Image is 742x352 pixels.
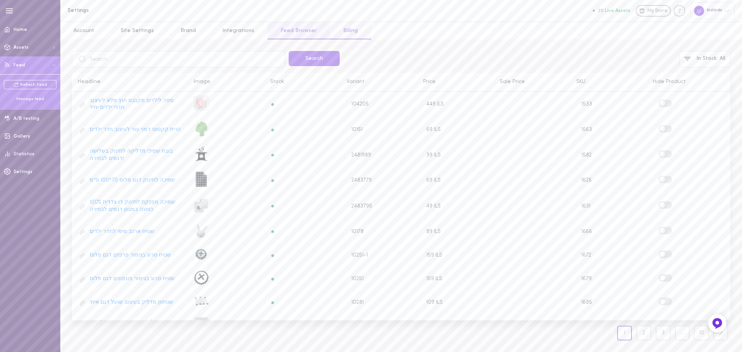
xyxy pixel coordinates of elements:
[570,78,647,85] div: SKU
[634,326,654,340] a: 2
[426,229,441,235] span: 89 ILS
[14,134,30,139] span: Gallery
[417,78,494,85] div: Price
[167,22,209,39] a: Brand
[264,78,341,85] div: Stock
[426,152,441,158] span: 39 ILS
[426,252,442,258] span: 159 ILS
[426,127,441,133] span: 69 ILS
[581,299,592,305] span: 1685
[90,275,175,282] a: שטיח סרוג בגימור פונפונים דגם פלוס
[426,177,441,183] span: 69 ILS
[581,276,592,282] span: 1679
[90,97,182,111] a: ספה לילדים מקנבס ועץ מלא לעיצוב חדרי ילדים יחיד
[289,51,340,66] button: Search
[656,326,671,340] a: 3
[494,78,570,85] div: Sale Price
[647,78,723,85] div: Hide Product
[593,8,636,14] a: 20 Live Assets
[679,51,730,67] button: In Stock: All
[14,45,29,50] span: Assets
[674,5,685,17] div: Knowledge center
[351,152,371,159] span: 2481989
[581,152,592,158] span: 1582
[426,203,441,209] span: 49 ILS
[647,8,667,15] span: My Store
[351,101,369,108] span: 104205
[593,8,630,13] button: 20 Live Assets
[90,126,180,133] a: כרית קקטוס דמוי עור לעיצוב חדר ילדים
[692,326,711,340] a: 10
[426,276,442,282] span: 159 ILS
[267,22,330,39] a: Feed Browser
[581,229,592,235] span: 1666
[351,177,372,184] span: 2483779
[90,148,182,162] a: בובת שמיכי מדליקה לתינוק בשלושה דגמים לבחירה!
[675,326,690,340] a: ...
[636,326,651,340] a: 2
[351,299,364,306] span: 10281
[209,22,267,39] a: Integrations
[14,63,25,68] span: Feed
[72,51,285,67] input: Search
[351,252,368,259] span: 10251-1
[90,228,154,235] a: שטיח ארנב מיפי לחדר ילדים
[581,127,592,133] span: 1563
[90,299,173,306] a: שטיחון מדליק בעיצוב שועל דגם איתי
[60,22,107,39] a: Account
[581,203,591,209] span: 1631
[711,318,723,329] img: Feedback Button
[107,22,167,39] a: Site Settings
[68,8,195,14] h1: Settings
[90,319,182,333] a: שמיכת צילום חודשי התינוק דגם "שעון קוקיה"
[90,252,171,259] a: שטיח סרוג בגימור פרנזים דגם פלוס
[426,101,444,107] span: 449 ILS
[72,78,188,85] div: Headline
[330,22,371,39] a: Billing
[691,2,735,19] div: Kidikids
[351,203,372,210] span: 2483795
[351,275,364,282] span: 10251
[581,252,591,258] span: 1672
[90,177,175,184] a: שמיכה לתינוק דגם פלוס 70*100 ס"מ
[694,326,709,340] a: 10
[90,199,182,213] a: שמיכה מפנקת לתינוק דו צדדית 100% כותנה במגוון דגמים לבחירה
[351,228,364,235] span: 10178
[188,78,264,85] div: Image
[14,116,39,121] span: A/B testing
[636,5,671,17] a: My Store
[615,326,634,340] a: 1
[426,299,442,305] span: 109 ILS
[14,27,27,32] span: Home
[4,80,56,89] a: Refresh Feed
[654,326,673,340] a: 3
[617,326,632,340] a: 1
[351,126,362,133] span: 10151
[4,96,56,102] div: Manage feed
[581,101,592,107] span: 1533
[14,152,34,156] span: Statistics
[341,78,417,85] div: Variant
[581,177,592,183] span: 1626
[14,170,32,174] span: Settings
